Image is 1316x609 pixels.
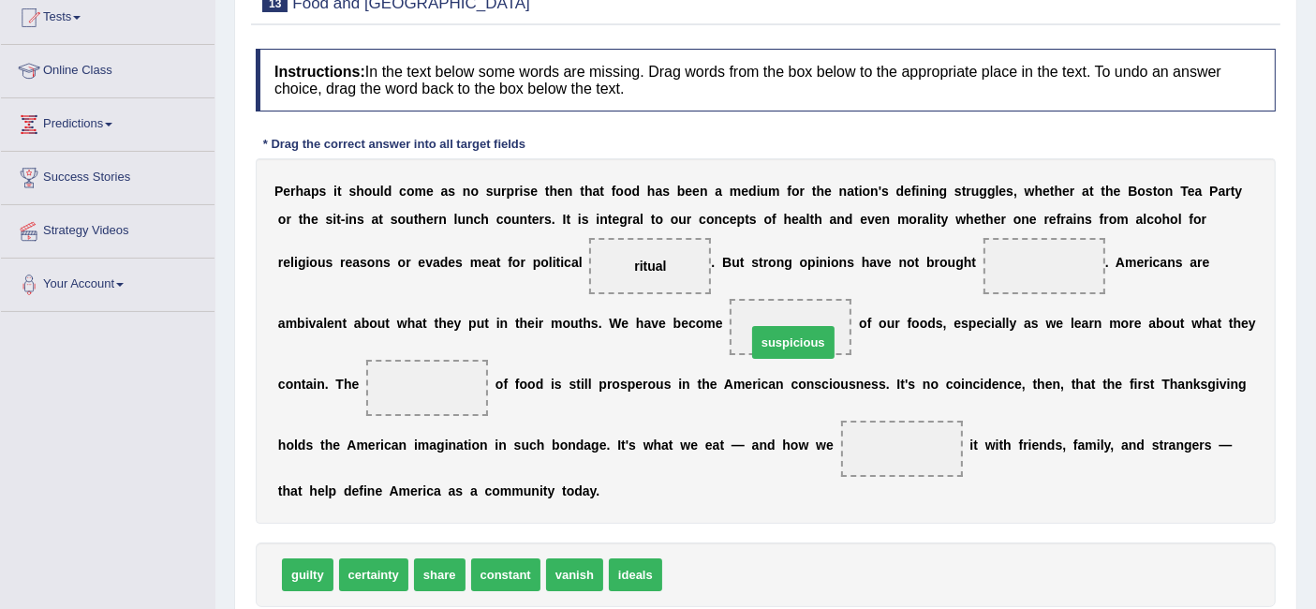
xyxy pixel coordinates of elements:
[549,255,553,270] b: l
[341,212,346,227] b: -
[662,184,670,199] b: s
[496,255,501,270] b: t
[971,184,980,199] b: u
[556,255,561,270] b: t
[357,212,364,227] b: s
[504,212,512,227] b: o
[791,184,800,199] b: o
[812,184,817,199] b: t
[560,255,564,270] b: i
[1193,212,1202,227] b: o
[256,49,1276,111] h4: In the text below some words are missing. Drag words from the box below to the appropriate place ...
[527,212,532,227] b: t
[937,212,941,227] b: t
[979,184,987,199] b: g
[514,184,519,199] b: r
[589,238,711,294] span: Drop target
[433,255,440,270] b: a
[741,184,748,199] b: e
[274,184,283,199] b: P
[274,64,365,80] b: Instructions:
[454,212,458,227] b: l
[563,212,567,227] b: I
[911,184,916,199] b: f
[533,255,541,270] b: p
[340,255,345,270] b: r
[599,184,604,199] b: t
[678,212,687,227] b: u
[671,212,679,227] b: o
[582,212,589,227] b: s
[816,255,820,270] b: i
[1066,212,1073,227] b: a
[1109,212,1117,227] b: o
[830,212,837,227] b: a
[962,184,967,199] b: t
[418,255,425,270] b: e
[1089,184,1094,199] b: t
[426,184,434,199] b: e
[737,212,746,227] b: p
[596,212,599,227] b: i
[364,184,373,199] b: o
[372,212,379,227] b: a
[749,212,757,227] b: s
[784,255,792,270] b: g
[303,212,311,227] b: h
[920,184,928,199] b: n
[360,255,367,270] b: s
[1001,212,1006,227] b: r
[512,255,521,270] b: o
[474,212,481,227] b: c
[481,255,489,270] b: e
[1035,184,1043,199] b: h
[593,184,600,199] b: a
[553,255,556,270] b: i
[994,212,1001,227] b: e
[985,212,994,227] b: h
[337,184,342,199] b: t
[375,255,383,270] b: n
[309,255,318,270] b: o
[407,184,415,199] b: o
[438,212,447,227] b: n
[580,184,584,199] b: t
[751,255,759,270] b: s
[501,184,506,199] b: r
[283,255,290,270] b: e
[530,184,538,199] b: e
[415,184,426,199] b: m
[520,184,524,199] b: i
[632,184,641,199] b: d
[933,212,937,227] b: i
[457,212,466,227] b: u
[356,184,364,199] b: h
[1128,184,1137,199] b: B
[584,184,593,199] b: h
[1165,184,1174,199] b: n
[1190,212,1194,227] b: f
[1021,212,1029,227] b: n
[764,212,773,227] b: o
[687,212,691,227] b: r
[640,212,643,227] b: l
[624,184,632,199] b: o
[1029,212,1037,227] b: e
[831,255,839,270] b: o
[552,212,555,227] b: .
[1,98,214,145] a: Predictions
[685,184,692,199] b: e
[1,45,214,92] a: Online Class
[1,152,214,199] a: Success Stories
[613,212,620,227] b: e
[1137,184,1146,199] b: o
[426,212,434,227] b: e
[326,255,333,270] b: s
[372,184,380,199] b: u
[909,212,917,227] b: o
[1082,184,1089,199] b: a
[759,255,763,270] b: t
[489,255,496,270] b: a
[294,255,298,270] b: i
[839,184,848,199] b: n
